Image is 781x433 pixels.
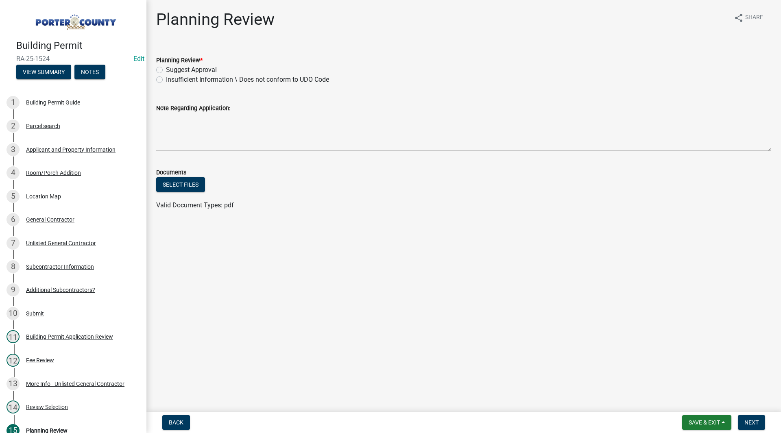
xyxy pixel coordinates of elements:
div: Fee Review [26,357,54,363]
h4: Building Permit [16,40,140,52]
span: Save & Exit [689,419,720,426]
div: Unlisted General Contractor [26,240,96,246]
button: View Summary [16,65,71,79]
div: Applicant and Property Information [26,147,116,152]
div: Parcel search [26,123,60,129]
div: Building Permit Guide [26,100,80,105]
label: Documents [156,170,186,176]
div: Location Map [26,194,61,199]
div: 7 [7,237,20,250]
div: Building Permit Application Review [26,334,113,339]
div: 12 [7,354,20,367]
div: 14 [7,400,20,413]
button: shareShare [727,10,770,26]
wm-modal-confirm: Notes [74,69,105,76]
button: Back [162,415,190,430]
img: Porter County, Indiana [16,9,133,31]
wm-modal-confirm: Summary [16,69,71,76]
div: Submit [26,311,44,316]
div: 6 [7,213,20,226]
div: Room/Porch Addition [26,170,81,176]
label: Note Regarding Application: [156,106,230,111]
button: Notes [74,65,105,79]
div: 3 [7,143,20,156]
span: Next [744,419,759,426]
div: Review Selection [26,404,68,410]
span: Valid Document Types: pdf [156,201,234,209]
label: Planning Review [156,58,203,63]
a: Edit [133,55,144,63]
button: Next [738,415,765,430]
i: share [734,13,744,23]
label: Insufficient Information \ Does not conform to UDO Code [166,75,329,85]
h1: Planning Review [156,10,275,29]
div: 11 [7,330,20,343]
div: Additional Subcontractors? [26,287,95,293]
label: Suggest Approval [166,65,217,75]
span: Back [169,419,183,426]
span: Share [745,13,763,23]
div: 13 [7,377,20,390]
div: 8 [7,260,20,273]
div: 9 [7,283,20,296]
button: Select files [156,177,205,192]
div: General Contractor [26,217,74,222]
div: More Info - Unlisted General Contractor [26,381,124,387]
wm-modal-confirm: Edit Application Number [133,55,144,63]
span: RA-25-1524 [16,55,130,63]
div: 2 [7,120,20,133]
div: 4 [7,166,20,179]
button: Save & Exit [682,415,731,430]
div: 1 [7,96,20,109]
div: Subcontractor Information [26,264,94,270]
div: 10 [7,307,20,320]
div: 5 [7,190,20,203]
